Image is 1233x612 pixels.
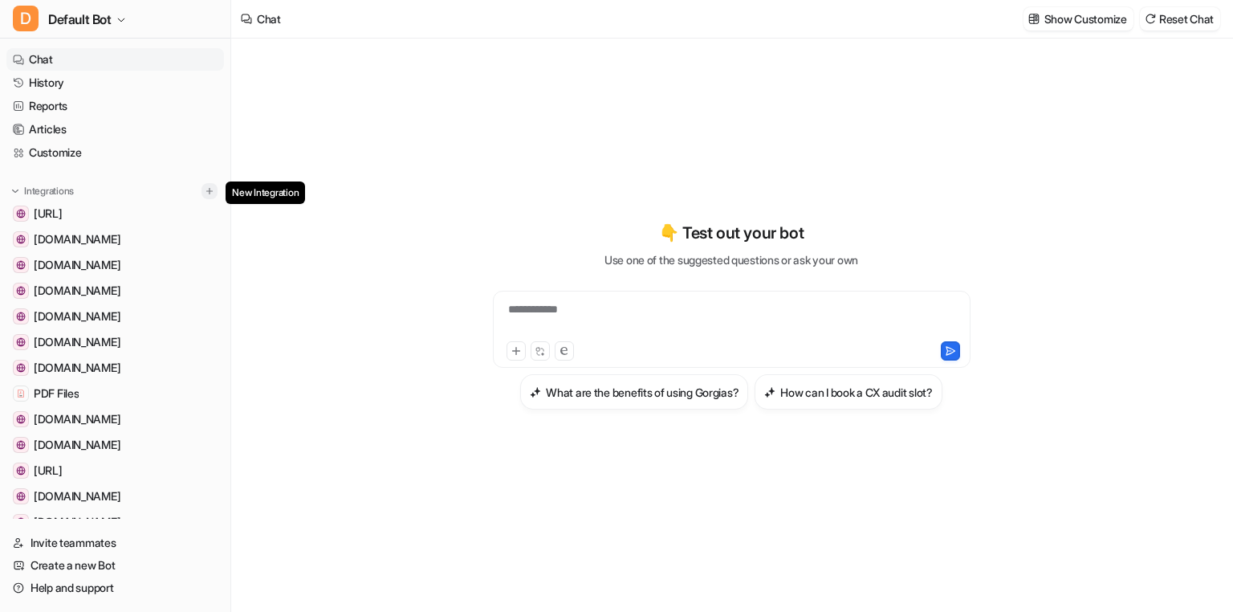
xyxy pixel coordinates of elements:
[6,577,224,599] a: Help and support
[48,8,112,31] span: Default Bot
[1140,7,1220,31] button: Reset Chat
[34,411,120,427] span: [DOMAIN_NAME]
[6,71,224,94] a: History
[6,141,224,164] a: Customize
[1028,13,1040,25] img: customize
[34,488,120,504] span: [DOMAIN_NAME]
[6,305,224,328] a: meet.google.com[DOMAIN_NAME]
[6,532,224,554] a: Invite teammates
[16,312,26,321] img: meet.google.com
[16,414,26,424] img: gorgiasio.webflow.io
[16,260,26,270] img: www.figma.com
[546,384,739,401] h3: What are the benefits of using Gorgias?
[16,389,26,398] img: PDF Files
[764,386,775,398] img: How can I book a CX audit slot?
[34,437,120,453] span: [DOMAIN_NAME]
[6,511,224,533] a: faq.heartandsoil.co[DOMAIN_NAME]
[6,228,224,251] a: github.com[DOMAIN_NAME]
[34,231,120,247] span: [DOMAIN_NAME]
[6,279,224,302] a: chatgpt.com[DOMAIN_NAME]
[34,257,120,273] span: [DOMAIN_NAME]
[226,182,305,204] span: New Integration
[520,374,748,410] button: What are the benefits of using Gorgias?What are the benefits of using Gorgias?
[16,517,26,527] img: faq.heartandsoil.co
[6,485,224,508] a: www.example.com[DOMAIN_NAME]
[6,183,79,199] button: Integrations
[16,337,26,347] img: www.intercom.com
[204,186,215,197] img: menu_add.svg
[10,186,21,197] img: expand menu
[34,386,79,402] span: PDF Files
[6,202,224,225] a: www.eesel.ai[URL]
[1145,13,1156,25] img: reset
[16,466,26,475] img: dashboard.eesel.ai
[24,185,74,198] p: Integrations
[16,492,26,501] img: www.example.com
[659,221,804,245] p: 👇 Test out your bot
[16,209,26,218] img: www.eesel.ai
[755,374,942,410] button: How can I book a CX audit slot?How can I book a CX audit slot?
[34,360,120,376] span: [DOMAIN_NAME]
[34,334,120,350] span: [DOMAIN_NAME]
[16,363,26,373] img: www.atlassian.com
[34,206,63,222] span: [URL]
[6,48,224,71] a: Chat
[6,118,224,141] a: Articles
[604,251,858,268] p: Use one of the suggested questions or ask your own
[13,6,39,31] span: D
[6,554,224,577] a: Create a new Bot
[530,386,541,398] img: What are the benefits of using Gorgias?
[1044,10,1127,27] p: Show Customize
[6,408,224,430] a: gorgiasio.webflow.io[DOMAIN_NAME]
[34,514,120,530] span: [DOMAIN_NAME]
[16,235,26,244] img: github.com
[6,459,224,482] a: dashboard.eesel.ai[URL]
[34,283,120,299] span: [DOMAIN_NAME]
[257,10,281,27] div: Chat
[1023,7,1133,31] button: Show Customize
[34,308,120,324] span: [DOMAIN_NAME]
[6,95,224,117] a: Reports
[6,434,224,456] a: amplitude.com[DOMAIN_NAME]
[6,254,224,276] a: www.figma.com[DOMAIN_NAME]
[34,463,63,479] span: [URL]
[6,382,224,405] a: PDF FilesPDF Files
[16,286,26,296] img: chatgpt.com
[780,384,932,401] h3: How can I book a CX audit slot?
[6,357,224,379] a: www.atlassian.com[DOMAIN_NAME]
[16,440,26,450] img: amplitude.com
[6,331,224,353] a: www.intercom.com[DOMAIN_NAME]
